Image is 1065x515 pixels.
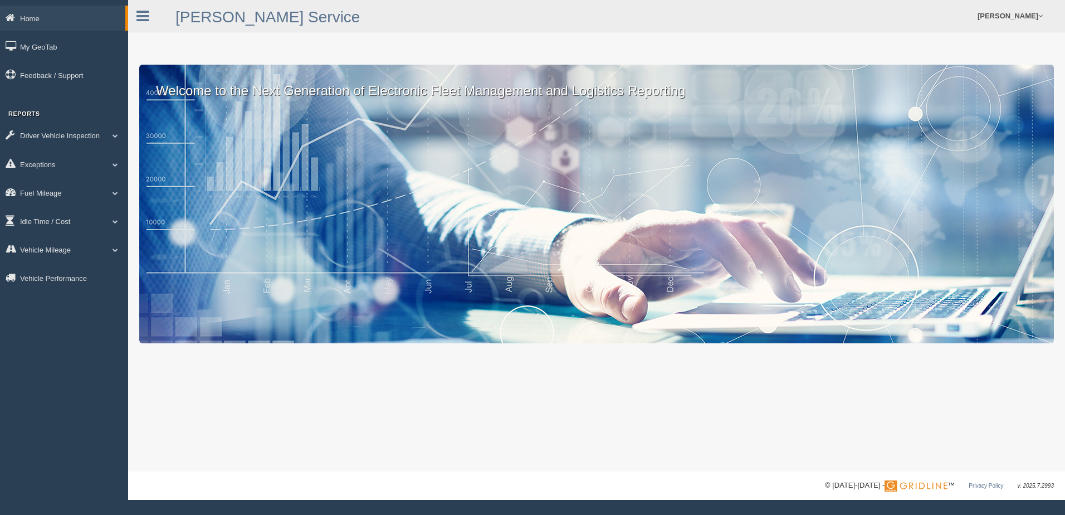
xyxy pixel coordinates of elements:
a: Privacy Policy [969,483,1003,489]
p: Welcome to the Next Generation of Electronic Fleet Management and Logistics Reporting [139,65,1054,100]
a: [PERSON_NAME] Service [175,8,360,26]
div: © [DATE]-[DATE] - ™ [825,480,1054,492]
img: Gridline [885,480,947,492]
span: v. 2025.7.2993 [1018,483,1054,489]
